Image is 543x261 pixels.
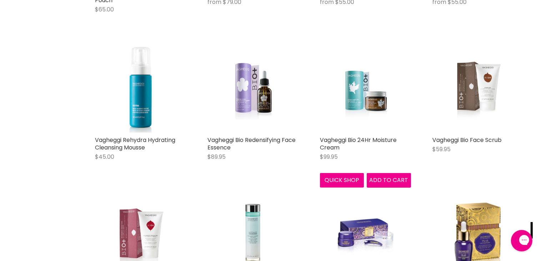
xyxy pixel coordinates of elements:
a: Vagheggi Bio 24Hr Moisture Cream [320,41,411,133]
a: Vagheggi Rehydra Hydrating Cleansing Mousse [95,136,175,152]
a: Vagheggi Bio Face Scrub [432,41,523,133]
span: $59.95 [432,145,451,153]
span: $89.95 [207,153,226,161]
span: Add to cart [369,176,408,184]
a: Vagheggi Bio 24Hr Moisture Cream [320,136,397,152]
img: Vagheggi Bio 24Hr Moisture Cream [335,41,396,133]
img: Vagheggi Bio Face Scrub [447,41,508,133]
img: Vagheggi Bio Redensifying Face Essence [222,41,283,133]
span: $65.00 [95,5,114,14]
button: Add to cart [367,173,411,187]
button: Quick shop [320,173,364,187]
span: $45.00 [95,153,114,161]
iframe: Gorgias live chat messenger [507,227,536,254]
a: Vagheggi Bio Redensifying Face Essence [207,41,298,133]
img: Vagheggi Rehydra Hydrating Cleansing Mousse [95,41,186,133]
a: Vagheggi Bio Redensifying Face Essence [207,136,296,152]
a: Vagheggi Bio Face Scrub [432,136,502,144]
span: $99.95 [320,153,338,161]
